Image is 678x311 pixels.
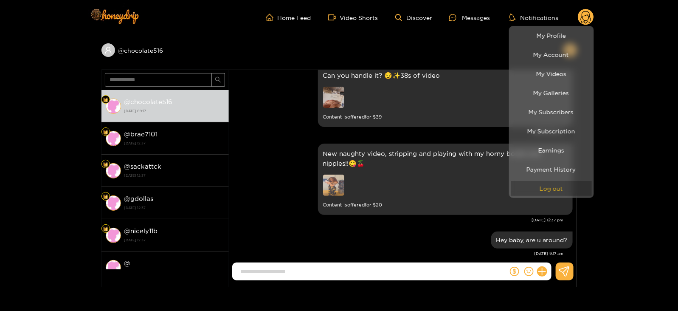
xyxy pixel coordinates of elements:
a: My Account [511,47,592,62]
a: My Profile [511,28,592,43]
button: Log out [511,181,592,196]
a: Payment History [511,162,592,177]
a: My Subscribers [511,105,592,119]
a: My Galleries [511,85,592,100]
a: Earnings [511,143,592,158]
a: My Subscription [511,124,592,139]
a: My Videos [511,66,592,81]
